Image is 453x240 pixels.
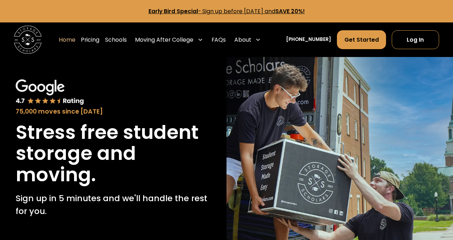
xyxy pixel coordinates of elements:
[16,192,211,217] p: Sign up in 5 minutes and we'll handle the rest for you.
[81,30,99,49] a: Pricing
[234,36,251,44] div: About
[14,26,42,53] img: Storage Scholars main logo
[212,30,226,49] a: FAQs
[16,79,84,105] img: Google 4.7 star rating
[16,122,211,185] h1: Stress free student storage and moving.
[149,7,305,15] a: Early Bird Special- Sign up before [DATE] andSAVE 20%!
[392,30,439,49] a: Log In
[16,107,211,116] div: 75,000 moves since [DATE]
[337,30,386,49] a: Get Started
[275,7,305,15] strong: SAVE 20%!
[59,30,75,49] a: Home
[135,36,193,44] div: Moving After College
[286,36,331,43] a: [PHONE_NUMBER]
[105,30,127,49] a: Schools
[149,7,198,15] strong: Early Bird Special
